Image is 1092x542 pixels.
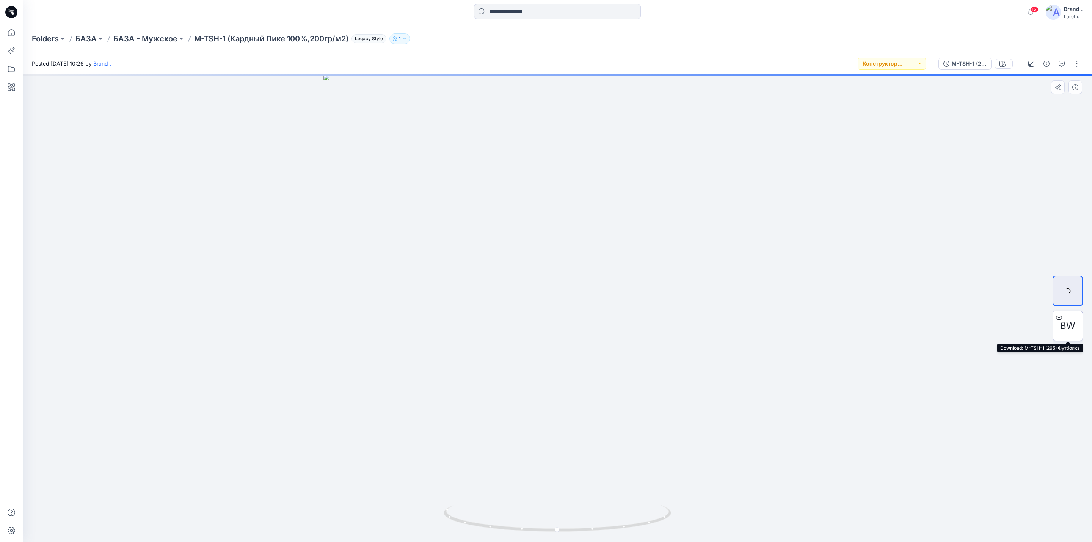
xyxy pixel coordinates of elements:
button: M-TSH-1 (265) Футболка [938,58,992,70]
span: 12 [1030,6,1039,13]
div: M-TSH-1 (265) Футболка [952,60,987,68]
span: BW [1060,319,1075,333]
span: Legacy Style [351,34,386,43]
button: 1 [389,33,410,44]
div: Brand . [1064,5,1083,14]
span: Posted [DATE] 10:26 by [32,60,111,68]
button: Details [1040,58,1053,70]
a: Brand . [93,60,111,67]
a: БАЗА [75,33,97,44]
button: Legacy Style [348,33,386,44]
p: 1 [399,35,401,43]
div: Laretto [1064,14,1083,19]
a: Folders [32,33,59,44]
img: avatar [1046,5,1061,20]
p: M-TSH-1 (Кардный Пике 100%,200гр/м2) [194,33,348,44]
a: БАЗА - Мужское [113,33,177,44]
